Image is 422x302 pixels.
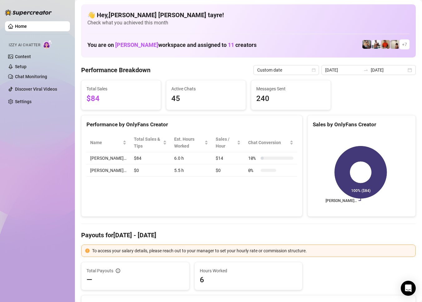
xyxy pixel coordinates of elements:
a: Discover Viral Videos [15,87,57,92]
span: 240 [256,93,326,105]
td: $0 [212,164,244,177]
td: 6.0 h [170,152,212,164]
h4: Payouts for [DATE] - [DATE] [81,231,416,239]
td: $14 [212,152,244,164]
img: AI Chatter [43,40,52,49]
td: $0 [130,164,170,177]
span: swap-right [363,68,368,73]
div: Performance by OnlyFans Creator [86,120,297,129]
img: logo-BBDzfeDw.svg [5,9,52,16]
span: info-circle [116,269,120,273]
span: 45 [171,93,241,105]
span: Check what you achieved this month [87,19,410,26]
div: Sales by OnlyFans Creator [313,120,410,129]
td: [PERSON_NAME]… [86,164,130,177]
td: [PERSON_NAME]… [86,152,130,164]
th: Chat Conversion [244,133,297,152]
span: to [363,68,368,73]
span: Total Sales [86,85,156,92]
span: Active Chats [171,85,241,92]
span: 11 [228,42,234,48]
span: Total Sales & Tips [134,136,162,149]
div: Open Intercom Messenger [401,281,416,296]
h4: Performance Breakdown [81,66,150,74]
a: Setup [15,64,27,69]
div: Est. Hours Worked [174,136,203,149]
span: + 7 [402,41,407,48]
a: Chat Monitoring [15,74,47,79]
td: $84 [130,152,170,164]
span: Sales / Hour [216,136,236,149]
span: Total Payouts [86,267,113,274]
th: Name [86,133,130,152]
h4: 👋 Hey, [PERSON_NAME] [PERSON_NAME] tayre ! [87,11,410,19]
img: Justin [381,40,390,49]
span: Chat Conversion [248,139,288,146]
div: To access your salary details, please reach out to your manager to set your hourly rate or commis... [92,247,412,254]
span: Hours Worked [200,267,297,274]
span: — [86,275,92,285]
span: 6 [200,275,297,285]
span: 0 % [248,167,258,174]
a: Home [15,24,27,29]
span: calendar [312,68,316,72]
th: Sales / Hour [212,133,244,152]
span: $84 [86,93,156,105]
input: Start date [325,67,361,73]
td: 5.5 h [170,164,212,177]
a: Settings [15,99,32,104]
span: Messages Sent [256,85,326,92]
a: Content [15,54,31,59]
img: Ralphy [390,40,399,49]
text: [PERSON_NAME]… [326,199,357,203]
img: JUSTIN [372,40,380,49]
span: Izzy AI Chatter [9,42,40,48]
span: Name [90,139,121,146]
span: exclamation-circle [85,249,90,253]
h1: You are on workspace and assigned to creators [87,42,257,48]
span: [PERSON_NAME] [115,42,158,48]
input: End date [371,67,406,73]
img: George [362,40,371,49]
th: Total Sales & Tips [130,133,170,152]
span: 10 % [248,155,258,162]
span: Custom date [257,65,315,75]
